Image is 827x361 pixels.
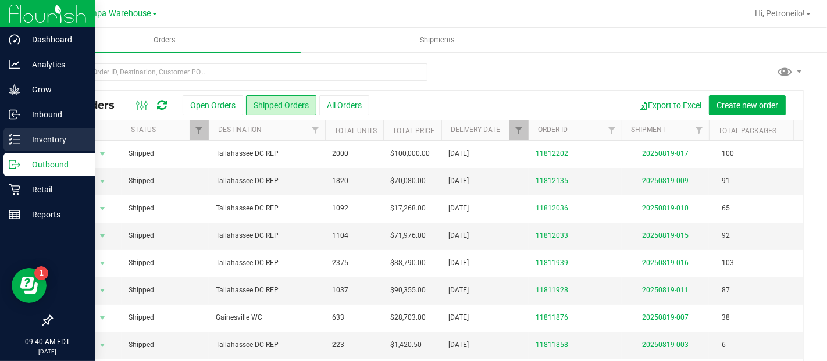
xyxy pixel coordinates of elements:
[20,208,90,221] p: Reports
[216,312,318,323] span: Gainesville WC
[448,312,469,323] span: [DATE]
[390,230,426,241] span: $71,976.00
[642,313,689,321] a: 20250819-007
[216,285,318,296] span: Tallahassee DC REP
[448,230,469,241] span: [DATE]
[20,58,90,72] p: Analytics
[631,126,666,134] a: Shipment
[390,148,430,159] span: $100,000.00
[129,230,202,241] span: Shipped
[642,204,689,212] a: 20250819-010
[129,203,202,214] span: Shipped
[216,203,318,214] span: Tallahassee DC REP
[12,268,47,303] iframe: Resource center
[536,312,568,323] a: 11811876
[129,176,202,187] span: Shipped
[536,176,568,187] a: 11812135
[9,209,20,220] inline-svg: Reports
[131,126,156,134] a: Status
[9,34,20,45] inline-svg: Dashboard
[536,148,568,159] a: 11812202
[20,108,90,121] p: Inbound
[709,95,786,115] button: Create new order
[319,95,369,115] button: All Orders
[9,159,20,170] inline-svg: Outbound
[95,337,110,353] span: select
[216,230,318,241] span: Tallahassee DC REP
[183,95,243,115] button: Open Orders
[9,59,20,70] inline-svg: Analytics
[95,146,110,162] span: select
[95,201,110,217] span: select
[95,255,110,271] span: select
[642,231,689,240] a: 20250819-015
[95,310,110,326] span: select
[20,33,90,47] p: Dashboard
[631,95,709,115] button: Export to Excel
[718,127,776,135] a: Total Packages
[51,63,427,81] input: Search Order ID, Destination, Customer PO...
[716,309,736,326] span: 38
[9,134,20,145] inline-svg: Inventory
[20,83,90,96] p: Grow
[448,258,469,269] span: [DATE]
[332,230,348,241] span: 1104
[536,230,568,241] a: 11812033
[301,28,573,52] a: Shipments
[642,177,689,185] a: 20250819-009
[390,312,426,323] span: $28,703.00
[603,120,622,140] a: Filter
[716,255,740,271] span: 103
[332,339,344,351] span: 223
[246,95,316,115] button: Shipped Orders
[390,176,426,187] span: $70,080.00
[138,35,191,45] span: Orders
[716,337,732,353] span: 6
[716,173,736,190] span: 91
[448,176,469,187] span: [DATE]
[448,285,469,296] span: [DATE]
[642,259,689,267] a: 20250819-016
[390,285,426,296] span: $90,355.00
[5,337,90,347] p: 09:40 AM EDT
[216,176,318,187] span: Tallahassee DC REP
[538,126,568,134] a: Order ID
[334,127,377,135] a: Total Units
[755,9,805,18] span: Hi, Petroneilo!
[216,148,318,159] span: Tallahassee DC REP
[129,285,202,296] span: Shipped
[95,283,110,299] span: select
[5,347,90,356] p: [DATE]
[448,148,469,159] span: [DATE]
[129,258,202,269] span: Shipped
[95,228,110,244] span: select
[129,312,202,323] span: Shipped
[9,109,20,120] inline-svg: Inbound
[28,28,301,52] a: Orders
[20,183,90,196] p: Retail
[716,145,740,162] span: 100
[332,258,348,269] span: 2375
[642,286,689,294] a: 20250819-011
[536,258,568,269] a: 11811939
[390,339,422,351] span: $1,420.50
[536,339,568,351] a: 11811858
[129,148,202,159] span: Shipped
[716,200,736,217] span: 65
[95,173,110,190] span: select
[451,126,500,134] a: Delivery Date
[642,341,689,349] a: 20250819-003
[129,339,202,351] span: Shipped
[404,35,470,45] span: Shipments
[332,203,348,214] span: 1092
[448,339,469,351] span: [DATE]
[9,184,20,195] inline-svg: Retail
[20,158,90,171] p: Outbound
[390,203,426,214] span: $17,268.00
[9,84,20,95] inline-svg: Grow
[642,149,689,158] a: 20250819-017
[332,312,344,323] span: 633
[448,203,469,214] span: [DATE]
[393,127,434,135] a: Total Price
